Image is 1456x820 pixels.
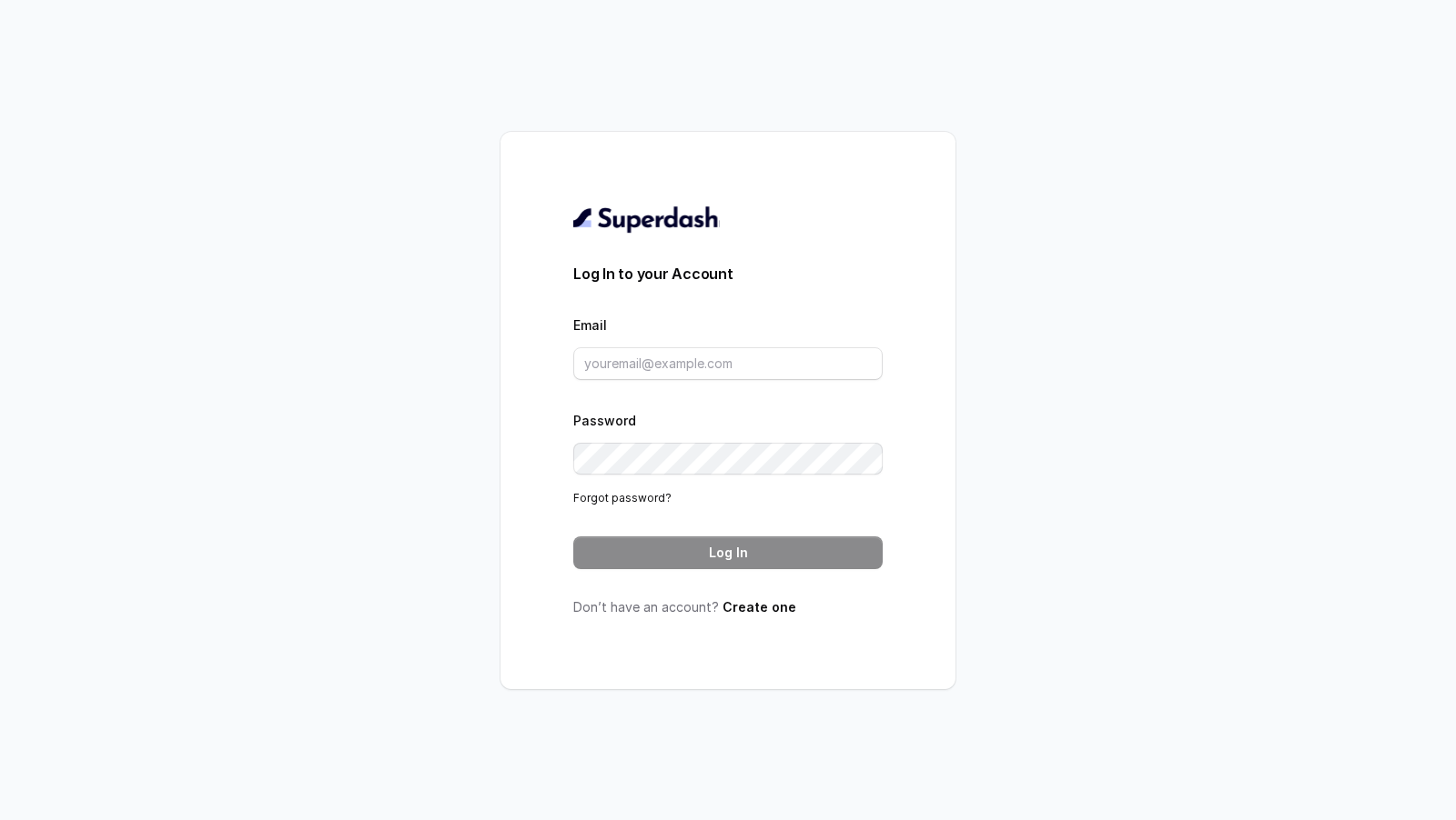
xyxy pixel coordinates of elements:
[573,413,636,428] label: Password
[573,317,607,333] label: Email
[723,599,796,615] a: Create one
[573,491,672,505] a: Forgot password?
[573,347,883,380] input: youremail@example.com
[573,263,883,285] h3: Log In to your Account
[573,598,883,616] p: Don’t have an account?
[573,205,720,234] img: light.svg
[573,536,883,569] button: Log In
